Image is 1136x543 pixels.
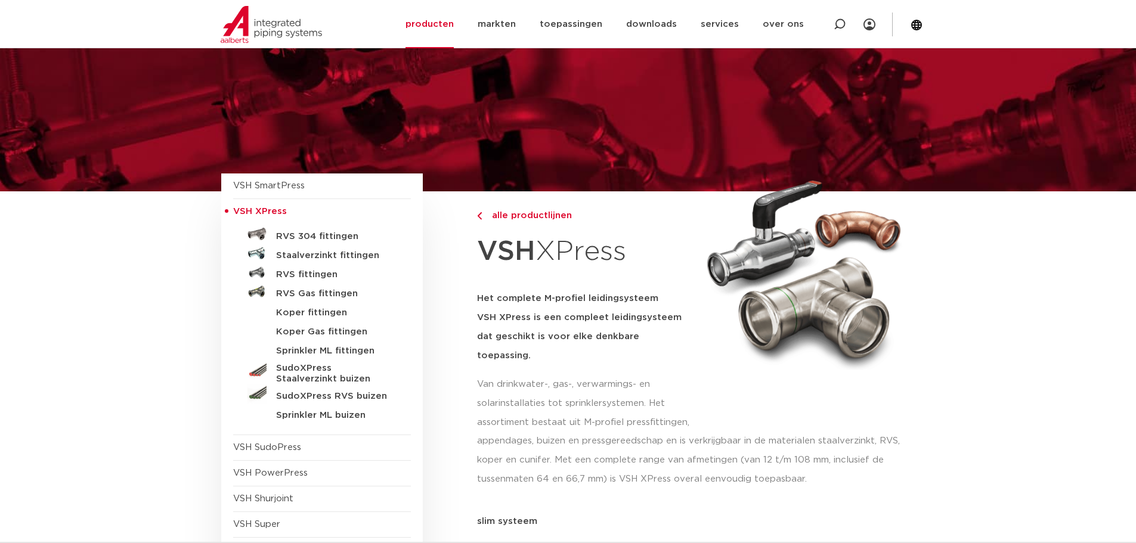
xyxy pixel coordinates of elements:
h5: Sprinkler ML buizen [276,410,394,421]
h1: XPress [477,229,693,275]
h5: RVS Gas fittingen [276,288,394,299]
a: VSH PowerPress [233,468,308,477]
h5: Staalverzinkt fittingen [276,250,394,261]
a: RVS Gas fittingen [233,282,411,301]
h5: SudoXPress Staalverzinkt buizen [276,363,394,384]
h5: RVS fittingen [276,269,394,280]
p: Van drinkwater-, gas-, verwarmings- en solarinstallaties tot sprinklersystemen. Het assortiment b... [477,375,693,432]
a: Koper fittingen [233,301,411,320]
span: VSH XPress [233,207,287,216]
h5: SudoXPress RVS buizen [276,391,394,402]
h5: Sprinkler ML fittingen [276,346,394,356]
a: Staalverzinkt fittingen [233,244,411,263]
a: RVS 304 fittingen [233,225,411,244]
a: SudoXPress RVS buizen [233,384,411,404]
img: chevron-right.svg [477,212,482,220]
a: VSH SmartPress [233,181,305,190]
h5: Koper Gas fittingen [276,327,394,337]
a: SudoXPress Staalverzinkt buizen [233,358,411,384]
h5: Het complete M-profiel leidingsysteem VSH XPress is een compleet leidingsysteem dat geschikt is v... [477,289,693,365]
h5: Koper fittingen [276,308,394,318]
h5: RVS 304 fittingen [276,231,394,242]
a: Sprinkler ML buizen [233,404,411,423]
a: RVS fittingen [233,263,411,282]
p: slim systeem [477,517,915,526]
p: appendages, buizen en pressgereedschap en is verkrijgbaar in de materialen staalverzinkt, RVS, ko... [477,432,915,489]
a: VSH SudoPress [233,443,301,452]
a: VSH Shurjoint [233,494,293,503]
a: alle productlijnen [477,209,693,223]
a: Koper Gas fittingen [233,320,411,339]
a: VSH Super [233,520,280,529]
strong: VSH [477,238,536,265]
a: Sprinkler ML fittingen [233,339,411,358]
span: alle productlijnen [485,211,572,220]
